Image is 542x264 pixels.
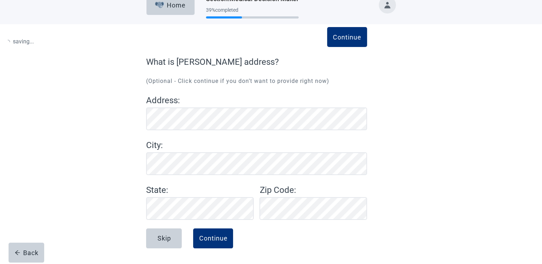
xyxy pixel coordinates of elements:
button: Skip [146,228,182,248]
img: Elephant [155,2,164,8]
span: loading [5,39,11,45]
button: Continue [193,228,233,248]
div: Skip [157,235,171,242]
div: Back [15,249,38,256]
button: arrow-leftBack [9,243,44,263]
label: What is [PERSON_NAME] address? [146,56,367,68]
label: City : [146,139,367,152]
div: Home [155,1,186,9]
div: Continue [333,33,361,41]
p: (Optional - Click continue if you don’t want to provide right now) [146,77,367,85]
div: Continue [199,235,227,242]
label: Zip Code : [259,184,367,196]
div: 39 % completed [206,7,299,13]
label: Address : [146,94,367,107]
p: saving ... [6,37,34,46]
label: State : [146,184,254,196]
span: arrow-left [15,250,20,255]
div: Progress section [206,4,299,22]
button: Continue [327,27,367,47]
